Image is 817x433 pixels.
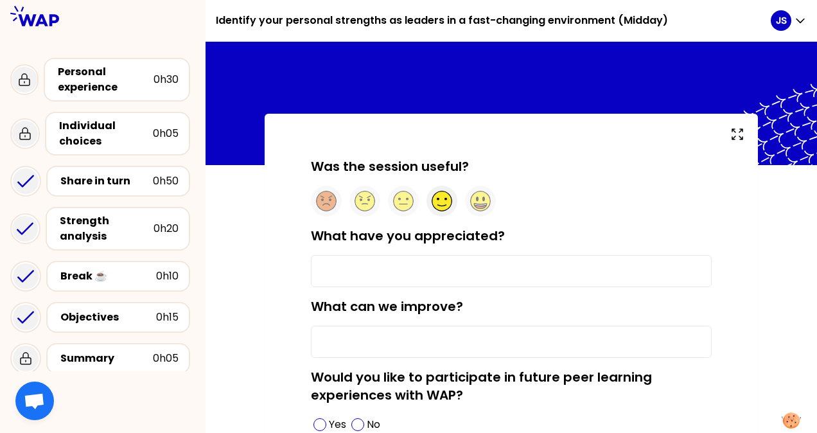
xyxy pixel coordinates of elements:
[311,157,469,175] label: Was the session useful?
[367,417,380,432] p: No
[771,10,807,31] button: JS
[154,221,179,236] div: 0h20
[58,64,154,95] div: Personal experience
[311,368,652,404] label: Would you like to participate in future peer learning experiences with WAP?
[60,310,156,325] div: Objectives
[154,72,179,87] div: 0h30
[60,213,154,244] div: Strength analysis
[59,118,153,149] div: Individual choices
[153,351,179,366] div: 0h05
[156,310,179,325] div: 0h15
[776,14,787,27] p: JS
[15,382,54,420] div: Otwarty czat
[153,173,179,189] div: 0h50
[329,417,346,432] p: Yes
[311,297,463,315] label: What can we improve?
[60,351,153,366] div: Summary
[311,227,505,245] label: What have you appreciated?
[60,269,156,284] div: Break ☕️
[153,126,179,141] div: 0h05
[60,173,153,189] div: Share in turn
[156,269,179,284] div: 0h10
